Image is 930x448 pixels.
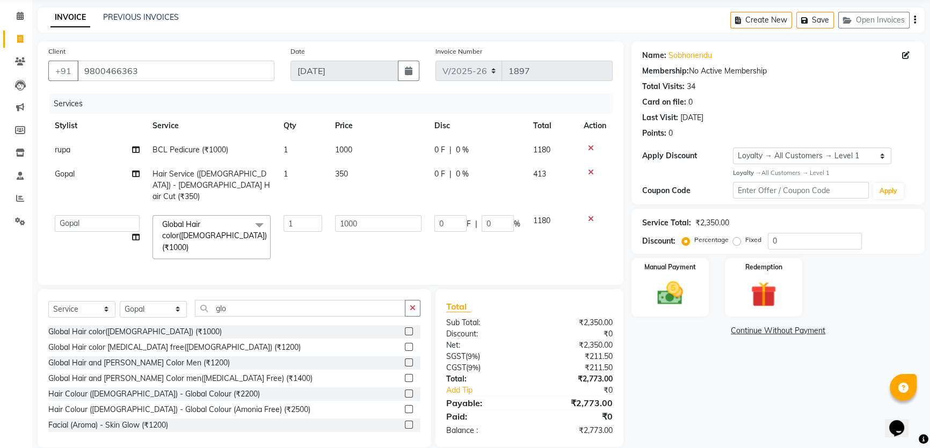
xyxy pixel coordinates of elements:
[335,169,348,179] span: 350
[103,12,179,22] a: PREVIOUS INVOICES
[55,169,75,179] span: Gopal
[50,8,90,27] a: INVOICE
[649,278,691,308] img: _cash.svg
[434,144,445,156] span: 0 F
[688,97,693,108] div: 0
[335,145,352,155] span: 1000
[456,168,469,180] span: 0 %
[695,217,729,229] div: ₹2,350.00
[434,168,445,180] span: 0 F
[529,362,621,373] div: ₹211.50
[146,114,277,138] th: Service
[438,351,529,362] div: ( )
[48,114,146,138] th: Stylist
[533,145,550,155] span: 1180
[467,218,471,230] span: F
[642,65,689,77] div: Membership:
[838,12,910,28] button: Open Invoices
[533,169,546,179] span: 413
[687,81,695,92] div: 34
[680,112,703,123] div: [DATE]
[544,385,621,396] div: ₹0
[438,373,529,385] div: Total:
[642,150,733,161] div: Apply Discount
[55,145,70,155] span: rupa
[733,169,761,177] strong: Loyalty →
[694,235,729,245] label: Percentage
[290,47,305,56] label: Date
[642,81,685,92] div: Total Visits:
[529,351,621,362] div: ₹211.50
[195,300,405,317] input: Search or Scan
[446,363,466,372] span: CGST
[529,410,621,423] div: ₹0
[642,128,666,139] div: Points:
[642,112,678,123] div: Last Visit:
[745,262,782,272] label: Redemption
[533,216,550,225] span: 1180
[162,219,267,252] span: Global Hair color([DEMOGRAPHIC_DATA]) (₹1000)
[48,342,301,353] div: Global Hair color [MEDICAL_DATA] free([DEMOGRAPHIC_DATA]) (₹1200)
[642,97,686,108] div: Card on file:
[577,114,613,138] th: Action
[733,168,914,178] div: All Customers → Level 1
[48,357,230,369] div: Global Hair and [PERSON_NAME] Color Men (₹1200)
[733,182,869,199] input: Enter Offer / Coupon Code
[529,425,621,436] div: ₹2,773.00
[743,278,784,311] img: _gift.svg
[642,65,914,77] div: No Active Membership
[529,396,621,409] div: ₹2,773.00
[188,243,193,252] a: x
[529,328,621,340] div: ₹0
[529,373,621,385] div: ₹2,773.00
[446,301,471,312] span: Total
[48,61,78,81] button: +91
[438,317,529,328] div: Sub Total:
[514,218,520,230] span: %
[152,145,228,155] span: BCL Pedicure (₹1000)
[435,47,482,56] label: Invoice Number
[48,47,66,56] label: Client
[284,169,288,179] span: 1
[152,169,270,201] span: Hair Service ([DEMOGRAPHIC_DATA]) - [DEMOGRAPHIC_DATA] Hair Cut (₹350)
[284,145,288,155] span: 1
[48,388,260,400] div: Hair Colour ([DEMOGRAPHIC_DATA]) - Global Colour (₹2200)
[48,373,313,384] div: Global Hair and [PERSON_NAME] Color men([MEDICAL_DATA] Free) (₹1400)
[468,363,478,372] span: 9%
[438,328,529,340] div: Discount:
[669,128,673,139] div: 0
[796,12,834,28] button: Save
[730,12,792,28] button: Create New
[644,262,696,272] label: Manual Payment
[49,94,621,114] div: Services
[48,420,168,431] div: Facial (Aroma) - Skin Glow (₹1200)
[642,50,666,61] div: Name:
[642,217,691,229] div: Service Total:
[873,183,904,199] button: Apply
[669,50,712,61] a: Sobhonendu
[468,352,478,361] span: 9%
[885,405,919,437] iframe: chat widget
[634,325,922,336] a: Continue Without Payment
[745,235,761,245] label: Fixed
[529,340,621,351] div: ₹2,350.00
[438,410,529,423] div: Paid:
[329,114,428,138] th: Price
[438,425,529,436] div: Balance :
[527,114,577,138] th: Total
[456,144,469,156] span: 0 %
[449,144,452,156] span: |
[48,404,310,415] div: Hair Colour ([DEMOGRAPHIC_DATA]) - Global Colour (Amonia Free) (₹2500)
[438,362,529,373] div: ( )
[475,218,477,230] span: |
[642,185,733,196] div: Coupon Code
[438,385,545,396] a: Add Tip
[529,317,621,328] div: ₹2,350.00
[449,168,452,180] span: |
[428,114,527,138] th: Disc
[438,396,529,409] div: Payable:
[446,351,466,361] span: SGST
[77,61,274,81] input: Search by Name/Mobile/Email/Code
[438,340,529,351] div: Net:
[642,236,675,247] div: Discount:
